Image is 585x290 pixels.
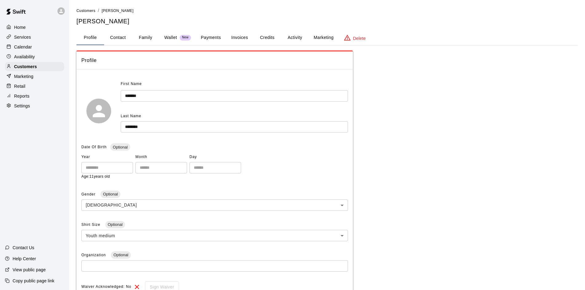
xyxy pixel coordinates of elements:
span: Shirt Size [81,222,102,227]
a: Marketing [5,72,64,81]
a: Customers [76,8,96,13]
p: View public page [13,267,46,273]
button: Payments [196,30,226,45]
p: Services [14,34,31,40]
button: Invoices [226,30,253,45]
span: Organization [81,253,107,257]
h5: [PERSON_NAME] [76,17,578,25]
a: Retail [5,82,64,91]
p: Help Center [13,256,36,262]
span: Optional [110,145,130,149]
span: Profile [81,56,348,64]
a: Settings [5,101,64,110]
a: Reports [5,91,64,101]
button: Contact [104,30,132,45]
p: Availability [14,54,35,60]
span: Date Of Birth [81,145,107,149]
p: Reports [14,93,29,99]
p: Calendar [14,44,32,50]
a: Availability [5,52,64,61]
span: Optional [100,192,120,196]
a: Services [5,33,64,42]
span: Day [189,152,241,162]
span: Age: 11 years old [81,174,110,179]
div: [DEMOGRAPHIC_DATA] [81,199,348,211]
button: Marketing [309,30,338,45]
p: Home [14,24,26,30]
p: Marketing [14,73,33,79]
button: Activity [281,30,309,45]
span: Month [135,152,187,162]
p: Wallet [164,34,177,41]
a: Home [5,23,64,32]
span: Customers [76,9,96,13]
span: First Name [121,79,142,89]
p: Settings [14,103,30,109]
p: Contact Us [13,245,34,251]
span: [PERSON_NAME] [102,9,134,13]
span: Optional [105,222,125,227]
p: Customers [14,64,37,70]
div: basic tabs example [76,30,578,45]
li: / [98,7,99,14]
button: Profile [76,30,104,45]
div: Youth medium [81,230,348,241]
button: Credits [253,30,281,45]
a: Calendar [5,42,64,52]
p: Retail [14,83,25,89]
button: Family [132,30,159,45]
p: Copy public page link [13,278,54,284]
span: Last Name [121,114,141,118]
span: Gender [81,192,97,196]
span: Year [81,152,133,162]
nav: breadcrumb [76,7,578,14]
p: Delete [353,35,366,41]
span: Optional [111,253,131,257]
span: New [180,36,191,40]
a: Customers [5,62,64,71]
